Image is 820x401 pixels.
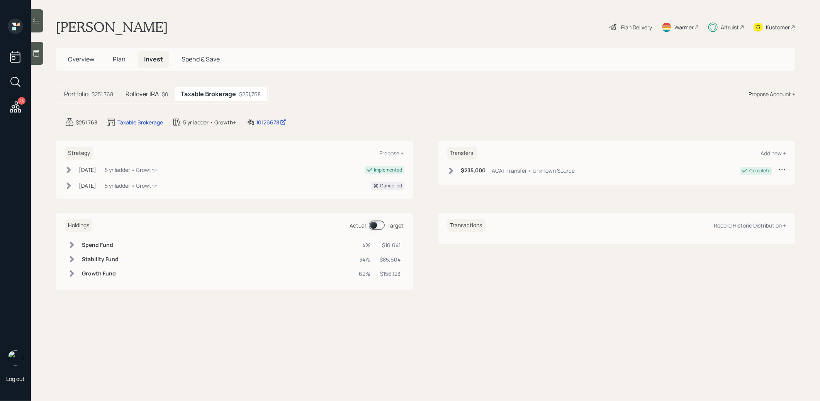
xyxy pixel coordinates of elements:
div: 62% [359,270,371,278]
div: Altruist [721,23,739,31]
span: Invest [144,55,163,63]
div: Plan Delivery [621,23,652,31]
div: Add new + [761,150,786,157]
img: treva-nostdahl-headshot.png [8,350,23,366]
div: 4% [359,241,371,249]
h6: Stability Fund [82,256,119,263]
h5: Taxable Brokerage [181,90,236,98]
div: Cancelled [380,182,402,189]
h5: Rollover IRA [126,90,159,98]
h1: [PERSON_NAME] [56,19,168,36]
div: Record Historic Distribution + [714,222,786,229]
div: ACAT Transfer • Unknown Source [492,167,575,175]
div: Taxable Brokerage [117,118,163,126]
div: $85,604 [380,255,401,263]
h6: Growth Fund [82,270,119,277]
div: [DATE] [79,182,96,190]
h6: Transactions [447,219,486,232]
h6: Transfers [447,147,477,160]
div: Target [388,221,404,229]
span: Spend & Save [182,55,220,63]
div: Propose Account + [749,90,795,98]
div: $0 [162,90,168,98]
div: 34% [359,255,371,263]
h6: $235,000 [461,167,486,174]
h5: Portfolio [64,90,88,98]
div: Propose + [380,150,404,157]
div: $251,768 [76,118,97,126]
div: Warmer [674,23,694,31]
div: $156,123 [380,270,401,278]
div: Actual [350,221,366,229]
div: 5 yr ladder • Growth+ [105,182,158,190]
div: Complete [749,167,771,174]
div: [DATE] [79,166,96,174]
div: 10126678 [256,118,286,126]
h6: Spend Fund [82,242,119,248]
div: Log out [6,375,25,382]
div: $251,768 [239,90,261,98]
h6: Holdings [65,219,92,232]
div: 5 yr ladder • Growth+ [105,166,158,174]
div: Kustomer [766,23,790,31]
span: Overview [68,55,94,63]
div: 25 [18,97,25,105]
h6: Strategy [65,147,93,160]
div: Implemented [374,167,402,173]
div: $251,768 [92,90,113,98]
div: $10,041 [380,241,401,249]
div: 5 yr ladder • Growth+ [183,118,236,126]
span: Plan [113,55,126,63]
